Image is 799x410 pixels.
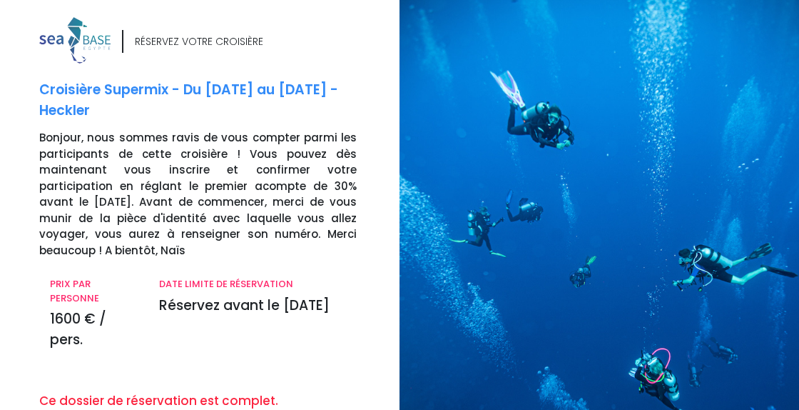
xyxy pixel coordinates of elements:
div: RÉSERVEZ VOTRE CROISIÈRE [135,34,263,49]
p: 1600 € / pers. [50,309,138,350]
p: Réservez avant le [DATE] [159,296,357,316]
p: DATE LIMITE DE RÉSERVATION [159,277,357,291]
img: logo_color1.png [39,17,111,64]
p: Bonjour, nous sommes ravis de vous compter parmi les participants de cette croisière ! Vous pouve... [39,130,389,259]
p: PRIX PAR PERSONNE [50,277,138,305]
p: Croisière Supermix - Du [DATE] au [DATE] - Heckler [39,80,389,121]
